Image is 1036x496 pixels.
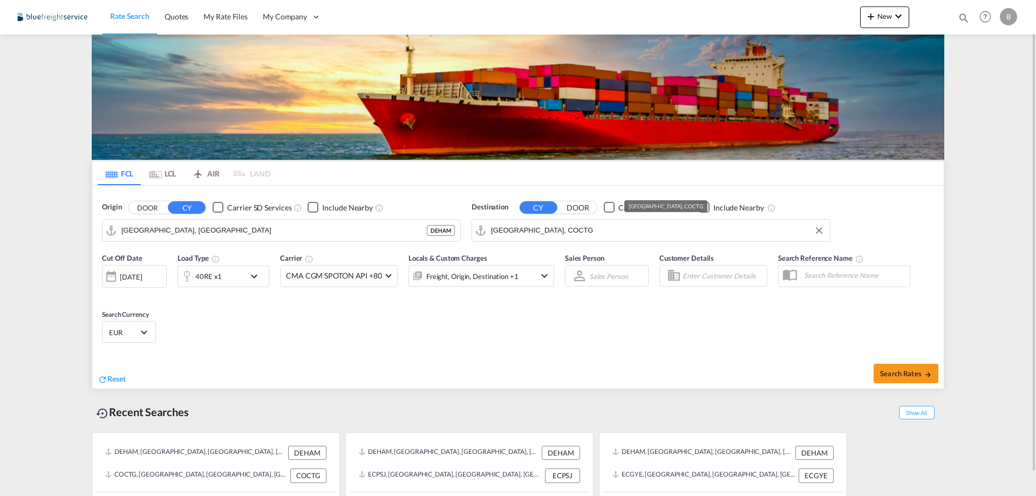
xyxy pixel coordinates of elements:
[976,8,994,26] span: Help
[192,167,205,175] md-icon: icon-airplane
[92,400,193,424] div: Recent Searches
[538,269,551,282] md-icon: icon-chevron-down
[629,200,703,212] div: [GEOGRAPHIC_DATA], COCTG
[227,202,291,213] div: Carrier SD Services
[102,254,142,262] span: Cut Off Date
[92,35,944,160] img: LCL+%26+FCL+BACKGROUND.png
[958,12,970,28] div: icon-magnify
[308,202,373,213] md-checkbox: Checkbox No Ink
[288,446,326,460] div: DEHAM
[565,254,604,262] span: Sales Person
[855,255,864,263] md-icon: Your search will be saved by the below given name
[795,446,834,460] div: DEHAM
[294,203,302,212] md-icon: Unchecked: Search for CY (Container Yard) services for all selected carriers.Checked : Search for...
[472,202,508,213] span: Destination
[799,267,910,283] input: Search Reference Name
[864,10,877,23] md-icon: icon-plus 400-fg
[165,12,188,21] span: Quotes
[109,328,139,337] span: EUR
[108,324,150,340] md-select: Select Currency: € EUREuro
[98,161,141,185] md-tab-item: FCL
[491,222,824,239] input: Search by Port
[168,201,206,214] button: CY
[874,364,938,383] button: Search Ratesicon-arrow-right
[359,446,539,460] div: DEHAM, Hamburg, Germany, Western Europe, Europe
[408,254,487,262] span: Locals & Custom Charges
[110,11,149,21] span: Rate Search
[105,446,285,460] div: DEHAM, Hamburg, Germany, Western Europe, Europe
[860,6,909,28] button: icon-plus 400-fgNewicon-chevron-down
[588,268,629,284] md-select: Sales Person
[924,371,932,378] md-icon: icon-arrow-right
[713,202,764,213] div: Include Nearby
[305,255,313,263] md-icon: The selected Trucker/Carrierwill be displayed in the rate results If the rates are from another f...
[178,254,220,262] span: Load Type
[16,5,89,29] img: 9097ab40c0d911ee81d80fb7ec8da167.JPG
[92,186,944,389] div: Origin DOOR CY Checkbox No InkUnchecked: Search for CY (Container Yard) services for all selected...
[141,161,184,185] md-tab-item: LCL
[659,254,714,262] span: Customer Details
[212,255,220,263] md-icon: icon-information-outline
[248,270,266,283] md-icon: icon-chevron-down
[604,202,683,213] md-checkbox: Checkbox No Ink
[102,202,121,213] span: Origin
[98,373,126,385] div: icon-refreshReset
[542,446,580,460] div: DEHAM
[472,220,830,241] md-input-container: Cartagena, COCTG
[184,161,227,185] md-tab-item: AIR
[195,269,222,284] div: 40RE x1
[618,202,683,213] div: Carrier SD Services
[107,374,126,383] span: Reset
[322,202,373,213] div: Include Nearby
[767,203,776,212] md-icon: Unchecked: Ignores neighbouring ports when fetching rates.Checked : Includes neighbouring ports w...
[408,265,554,287] div: Freight Origin Destination Factory Stuffingicon-chevron-down
[559,201,597,214] button: DOOR
[98,375,107,384] md-icon: icon-refresh
[799,468,834,483] div: ECGYE
[1000,8,1017,25] div: B
[958,12,970,24] md-icon: icon-magnify
[290,468,326,483] div: COCTG
[102,310,149,318] span: Search Currency
[699,202,764,213] md-checkbox: Checkbox No Ink
[120,272,142,282] div: [DATE]
[612,446,793,460] div: DEHAM, Hamburg, Germany, Western Europe, Europe
[778,254,864,262] span: Search Reference Name
[683,268,764,284] input: Enter Customer Details
[203,12,248,21] span: My Rate Files
[128,201,166,214] button: DOOR
[103,220,460,241] md-input-container: Hamburg, DEHAM
[811,222,827,239] button: Clear Input
[263,11,307,22] span: My Company
[427,225,455,236] div: DEHAM
[102,287,110,301] md-datepicker: Select
[545,468,580,483] div: ECPSJ
[105,468,288,483] div: COCTG, Cartagena, Colombia, South America, Americas
[102,265,167,288] div: [DATE]
[899,406,935,419] span: Show All
[98,161,270,185] md-pagination-wrapper: Use the left and right arrow keys to navigate between tabs
[286,270,382,281] span: CMA CGM SPOTON API +80
[375,203,384,212] md-icon: Unchecked: Ignores neighbouring ports when fetching rates.Checked : Includes neighbouring ports w...
[612,468,796,483] div: ECGYE, Guayaquil, Ecuador, South America, Americas
[892,10,905,23] md-icon: icon-chevron-down
[426,269,519,284] div: Freight Origin Destination Factory Stuffing
[96,407,109,420] md-icon: icon-backup-restore
[864,12,905,21] span: New
[280,254,313,262] span: Carrier
[520,201,557,214] button: CY
[976,8,1000,27] div: Help
[359,468,542,483] div: ECPSJ, Posorja, Ecuador, South America, Americas
[213,202,291,213] md-checkbox: Checkbox No Ink
[880,369,932,378] span: Search Rates
[178,266,269,287] div: 40RE x1icon-chevron-down
[121,222,427,239] input: Search by Port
